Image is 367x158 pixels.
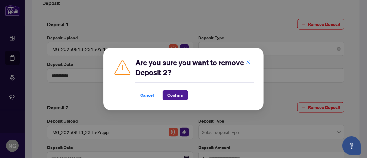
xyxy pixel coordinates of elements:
span: Cancel [140,90,154,100]
button: Confirm [163,90,188,100]
button: Cancel [135,90,159,100]
button: Open asap [342,136,361,155]
img: Caution Icon [113,58,132,76]
h2: Are you sure you want to remove Deposit 2? [135,58,254,77]
span: Confirm [167,90,183,100]
span: close [246,60,250,64]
